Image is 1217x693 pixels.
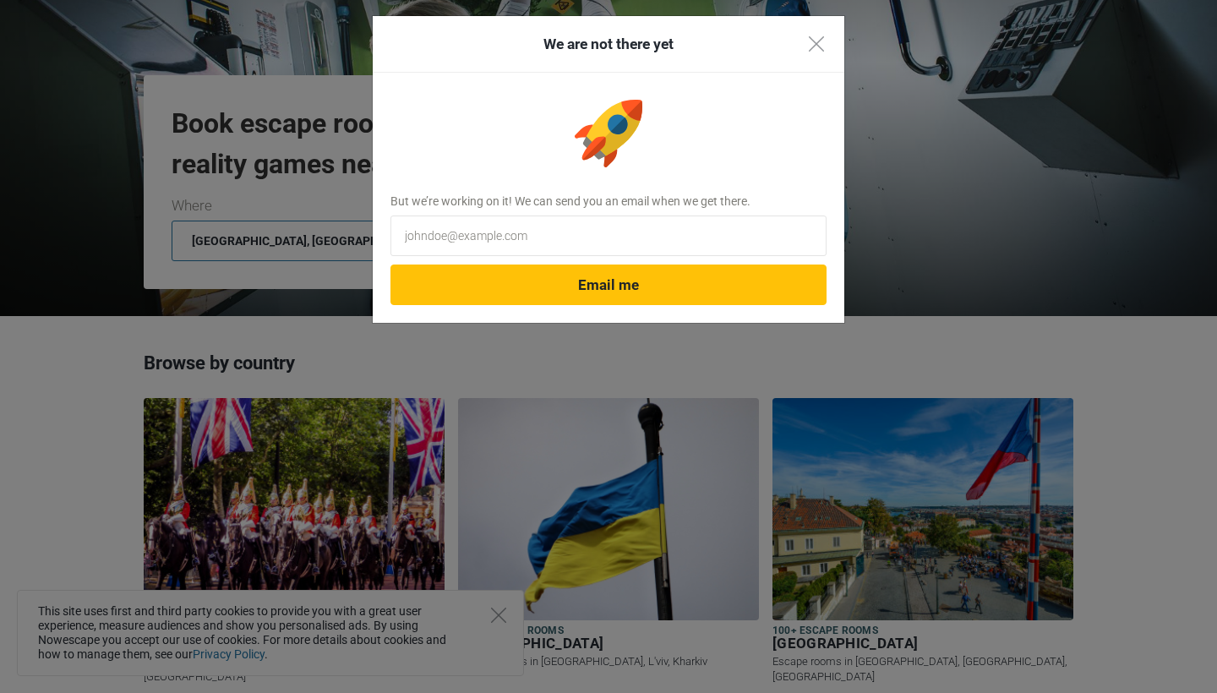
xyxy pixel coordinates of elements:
div: But we’re working on it! We can send you an email when we get there. [390,193,827,210]
button: Email me [390,265,827,305]
span: Close [809,36,824,52]
h3: We are not there yet [390,33,827,55]
img: close [809,36,824,52]
input: johndoe@example.com [390,216,827,256]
